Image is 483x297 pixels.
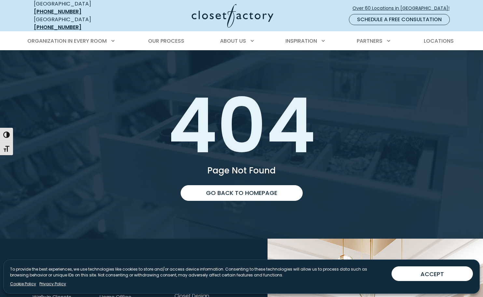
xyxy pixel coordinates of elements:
[34,16,128,31] div: [GEOGRAPHIC_DATA]
[220,37,246,45] span: About Us
[10,281,36,287] a: Cookie Policy
[34,23,81,31] a: [PHONE_NUMBER]
[148,37,184,45] span: Our Process
[192,4,273,28] img: Closet Factory Logo
[34,8,81,15] a: [PHONE_NUMBER]
[23,32,460,50] nav: Primary Menu
[33,166,450,175] p: Page Not Found
[424,37,454,45] span: Locations
[357,37,382,45] span: Partners
[27,37,107,45] span: Organization in Every Room
[39,281,66,287] a: Privacy Policy
[181,185,303,201] a: Go back to homepage
[33,88,450,164] h1: 404
[349,14,450,25] a: Schedule a Free Consultation
[352,3,455,14] a: Over 60 Locations in [GEOGRAPHIC_DATA]!
[352,5,455,12] span: Over 60 Locations in [GEOGRAPHIC_DATA]!
[392,266,473,281] button: ACCEPT
[10,266,386,278] p: To provide the best experiences, we use technologies like cookies to store and/or access device i...
[285,37,317,45] span: Inspiration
